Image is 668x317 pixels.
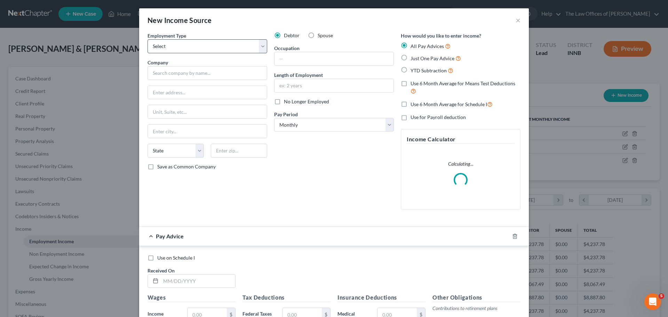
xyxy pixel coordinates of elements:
label: How would you like to enter income? [401,32,481,39]
span: 5 [659,293,664,299]
span: Company [148,60,168,65]
input: ex: 2 years [275,79,393,92]
span: Just One Pay Advice [411,55,454,61]
span: Spouse [318,32,333,38]
span: Pay Period [274,111,298,117]
span: No Longer Employed [284,98,329,104]
iframe: Intercom live chat [644,293,661,310]
span: Use on Schedule I [157,255,195,261]
h5: Other Obligations [432,293,520,302]
span: Employment Type [148,33,186,39]
span: Received On [148,268,175,274]
span: All Pay Advices [411,43,444,49]
h5: Wages [148,293,236,302]
span: Pay Advice [156,233,184,239]
h5: Insurance Deductions [337,293,426,302]
input: Enter zip... [211,144,267,158]
input: Search company by name... [148,66,267,80]
p: Calculating... [407,160,515,167]
span: Use for Payroll deduction [411,114,466,120]
button: × [516,16,520,24]
span: Save as Common Company [157,164,216,169]
span: Income [148,311,164,317]
input: Enter address... [148,86,267,99]
span: Debtor [284,32,300,38]
span: Use 6 Month Average for Schedule I [411,101,487,107]
input: -- [275,52,393,65]
div: New Income Source [148,15,212,25]
input: MM/DD/YYYY [161,275,235,288]
span: Use 6 Month Average for Means Test Deductions [411,80,515,86]
label: Length of Employment [274,71,323,79]
input: Unit, Suite, etc... [148,105,267,118]
input: Enter city... [148,125,267,138]
label: Occupation [274,45,300,52]
span: YTD Subtraction [411,68,447,73]
h5: Income Calculator [407,135,515,144]
h5: Tax Deductions [242,293,331,302]
p: Contributions to retirement plans [432,305,520,312]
